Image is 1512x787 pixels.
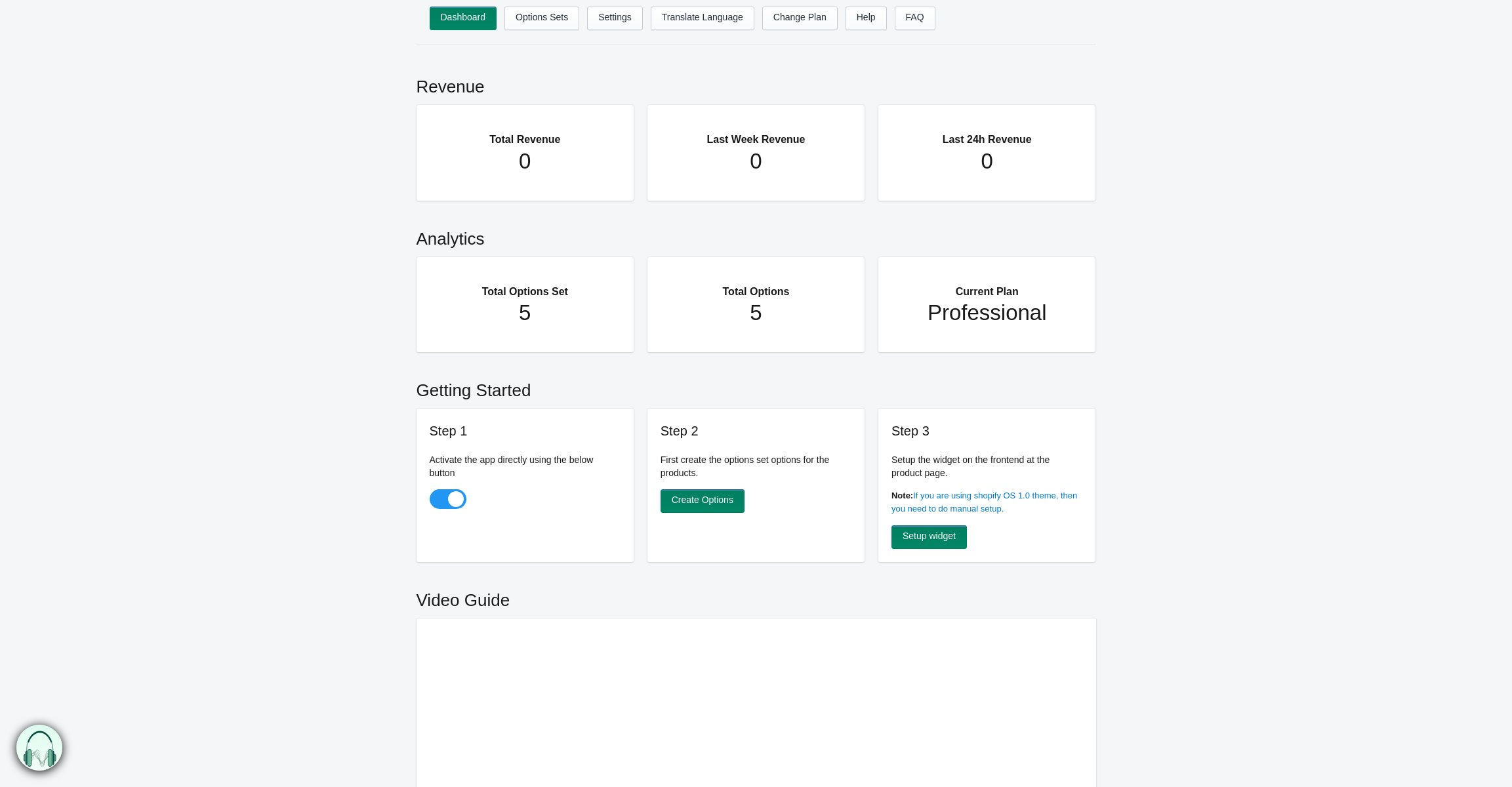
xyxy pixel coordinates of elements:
[504,7,579,30] a: Options Sets
[587,7,643,30] a: Settings
[674,148,839,174] h1: 0
[891,491,913,500] b: Note:
[905,118,1070,148] h2: Last 24h Revenue
[443,148,608,174] h1: 0
[443,270,608,300] h2: Total Options Set
[846,7,887,30] a: Help
[443,300,608,326] h1: 5
[895,7,935,30] a: FAQ
[891,491,1077,514] a: If you are using shopify OS 1.0 theme, then you need to do manual setup.
[430,7,497,30] a: Dashboard
[762,7,838,30] a: Change Plan
[417,365,1096,409] h2: Getting Started
[891,525,967,549] a: Setup widget
[674,118,839,148] h2: Last Week Revenue
[674,300,839,326] h1: 5
[430,453,621,479] p: Activate the app directly using the below button
[417,575,1096,618] h2: Video Guide
[661,453,852,479] p: First create the options set options for the products.
[674,270,839,300] h2: Total Options
[891,453,1083,479] p: Setup the widget on the frontend at the product page.
[430,422,621,440] h3: Step 1
[661,489,745,513] a: Create Options
[417,62,1096,105] h2: Revenue
[891,422,1083,440] h3: Step 3
[651,7,754,30] a: Translate Language
[417,214,1096,257] h2: Analytics
[905,300,1070,326] h1: Professional
[14,725,61,771] img: bxm.png
[443,118,608,148] h2: Total Revenue
[661,422,852,440] h3: Step 2
[905,148,1070,174] h1: 0
[905,270,1070,300] h2: Current Plan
